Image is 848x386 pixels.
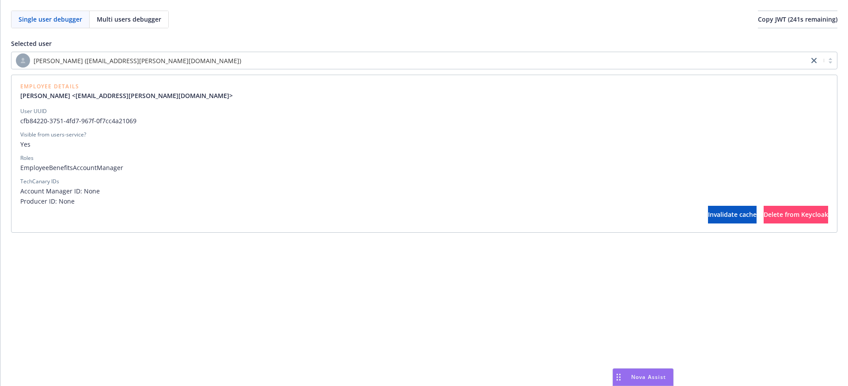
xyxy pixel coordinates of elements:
[613,368,674,386] button: Nova Assist
[809,55,819,66] a: close
[20,107,47,115] div: User UUID
[758,15,837,23] span: Copy JWT ( 241 s remaining)
[11,39,52,48] span: Selected user
[613,369,624,386] div: Drag to move
[20,91,240,100] a: [PERSON_NAME] <[EMAIL_ADDRESS][PERSON_NAME][DOMAIN_NAME]>
[20,84,240,89] span: Employee Details
[20,131,86,139] div: Visible from users-service?
[708,210,757,219] span: Invalidate cache
[34,56,241,65] span: [PERSON_NAME] ([EMAIL_ADDRESS][PERSON_NAME][DOMAIN_NAME])
[758,11,837,28] button: Copy JWT (241s remaining)
[708,206,757,223] button: Invalidate cache
[16,53,804,68] span: [PERSON_NAME] ([EMAIL_ADDRESS][PERSON_NAME][DOMAIN_NAME])
[19,15,82,24] span: Single user debugger
[764,210,828,219] span: Delete from Keycloak
[20,154,34,162] div: Roles
[20,178,59,185] div: TechCanary IDs
[631,373,666,381] span: Nova Assist
[20,197,828,206] span: Producer ID: None
[20,116,828,125] span: cfb84220-3751-4fd7-967f-0f7cc4a21069
[20,140,828,149] span: Yes
[20,163,828,172] span: EmployeeBenefitsAccountManager
[20,186,828,196] span: Account Manager ID: None
[97,15,161,24] span: Multi users debugger
[764,206,828,223] button: Delete from Keycloak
